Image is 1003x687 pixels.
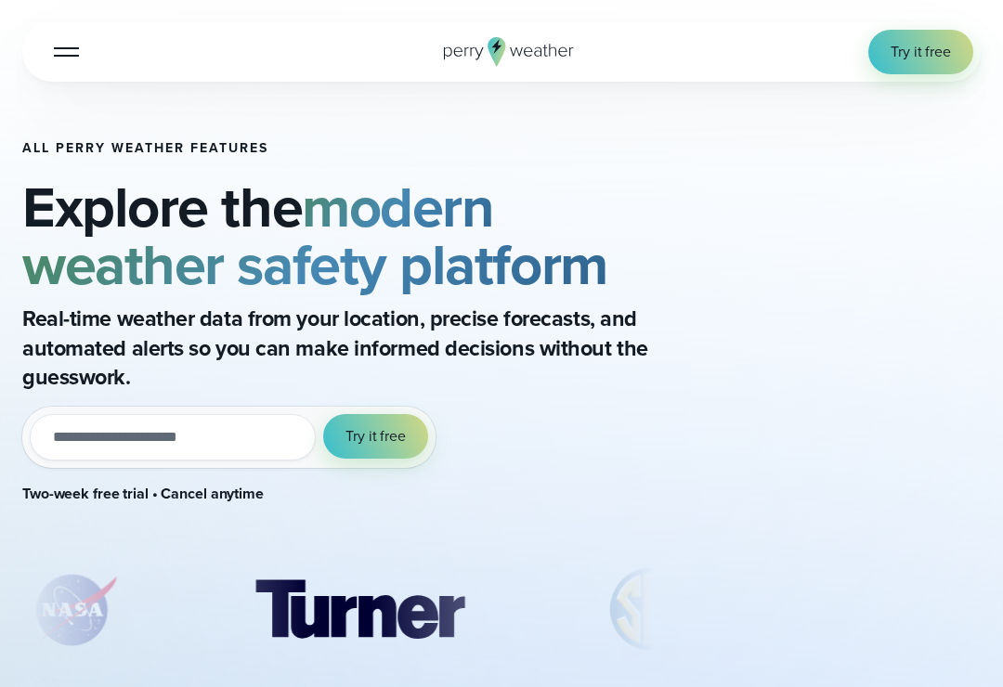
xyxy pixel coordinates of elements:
p: Real-time weather data from your location, precise forecasts, and automated alerts so you can mak... [22,305,654,391]
a: Try it free [868,30,973,74]
strong: Two-week free trial • Cancel anytime [22,483,264,504]
h1: All Perry Weather Features [22,141,654,156]
img: %E2%9C%85-SEC.svg [580,564,723,656]
div: 3 of 8 [580,564,723,656]
span: Try it free [345,425,406,447]
div: 2 of 8 [228,564,491,656]
strong: modern weather safety platform [22,165,607,306]
img: Turner-Construction_1.svg [228,564,491,656]
h2: Explore the [22,178,654,293]
button: Try it free [323,414,428,459]
span: Try it free [891,41,951,63]
img: NASA.svg [8,564,138,656]
div: 1 of 8 [8,564,138,656]
div: slideshow [22,564,654,666]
